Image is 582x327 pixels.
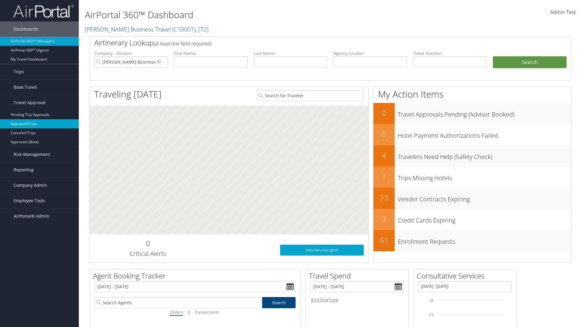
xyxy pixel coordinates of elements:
h3: Travel Approvals Pending (Advisor Booked) [398,107,571,119]
h2: 1 [373,171,395,182]
label: First Name: [174,50,248,56]
label: Ticket Number: [413,50,487,56]
input: Search for Traveler [257,90,364,101]
span: , [ 72 ] [196,25,209,33]
h2: 23 [373,193,395,203]
h2: 0 [94,238,201,249]
span: ( C10001 ) [172,25,196,33]
span: (at least one field required) [154,40,212,47]
span: Dashboards [14,21,38,37]
span: Travel Approval [14,95,45,110]
h3: Travelers Need Help (Safety Check) [398,150,571,161]
h2: Agent Booking Tracker [93,271,300,281]
h2: 0 [373,129,395,139]
h3: Hotel Payment Authorizations Failed [398,128,571,140]
a: 3Credit Cards Expiring [373,209,571,230]
h2: Travel Spend [309,271,408,281]
i: Transactions [194,309,218,315]
h2: 3 [373,214,395,224]
span: Company Admin [14,178,47,193]
span: $33,004 [310,297,328,304]
a: [PERSON_NAME] Business Travel [85,25,209,33]
h1: AirPortal 360™ Dashboard [85,8,412,21]
h3: Critical Alerts [94,249,201,258]
label: Agency Locator: [333,50,407,56]
h2: Airtinerary Lookup [94,38,527,48]
h3: Vendor Contracts Expiring [398,192,571,203]
a: 0Travel Approvals Pending (Advisor Booked) [373,103,571,124]
a: 4Travelers Need Help (Safety Check) [373,145,571,167]
a: 1Trips Missing Hotels [373,167,571,188]
h2: 0 [373,108,395,118]
span: Trips [14,64,24,79]
label: Company - Division: [94,50,168,56]
h6: Total [310,297,404,304]
a: View SecurityLogic® [280,245,364,256]
i: Dollars [169,309,183,315]
a: Search [262,297,296,308]
h1: My Action Items [373,88,571,101]
h3: Enrollment Requests [398,234,571,246]
label: Last Name: [254,50,327,56]
span: Reporting [14,162,34,177]
h3: Credit Cards Expiring [398,213,571,225]
input: Search Agents [95,297,262,308]
h2: 61 [373,235,395,245]
span: AirPortal® Admin [14,209,49,224]
span: Employee Tools [14,193,45,208]
button: Search [493,56,567,68]
a: 0Hotel Payment Authorizations Failed [373,124,571,145]
a: 61Enrollment Requests [373,230,571,251]
a: Admin Test [550,3,576,22]
img: airportal-logo.png [13,4,74,18]
div: | [95,308,296,316]
tspan: 7.5 [429,313,433,317]
h2: Consultative Services [417,271,516,281]
h2: 4 [373,150,395,160]
h3: Trips Missing Hotels [398,171,571,182]
span: Risk Management [14,147,50,162]
span: Admin Test [550,9,576,15]
a: 23Vendor Contracts Expiring [373,188,571,209]
h1: Traveling [DATE] [94,88,162,101]
span: Book Travel [14,80,37,95]
tspan: 10 [430,299,433,302]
